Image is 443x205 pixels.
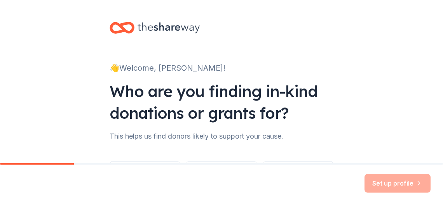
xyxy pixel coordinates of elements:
div: 👋 Welcome, [PERSON_NAME]! [110,62,333,74]
button: Individual [263,161,333,198]
div: This helps us find donors likely to support your cause. [110,130,333,142]
button: Other group [186,161,256,198]
div: Who are you finding in-kind donations or grants for? [110,80,333,124]
button: Nonprofit [110,161,180,198]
